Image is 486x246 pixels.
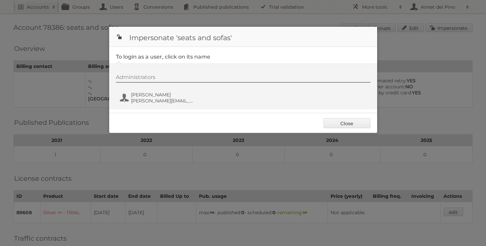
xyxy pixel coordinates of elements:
button: [PERSON_NAME] [PERSON_NAME][EMAIL_ADDRESS][DOMAIN_NAME] [119,91,198,104]
div: Administrators [116,74,370,83]
legend: To login as a user, click on its name [116,54,210,60]
span: [PERSON_NAME][EMAIL_ADDRESS][DOMAIN_NAME] [131,98,196,104]
h1: Impersonate 'seats and sofas' [109,27,377,47]
span: [PERSON_NAME] [131,92,196,98]
a: Close [324,118,370,128]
